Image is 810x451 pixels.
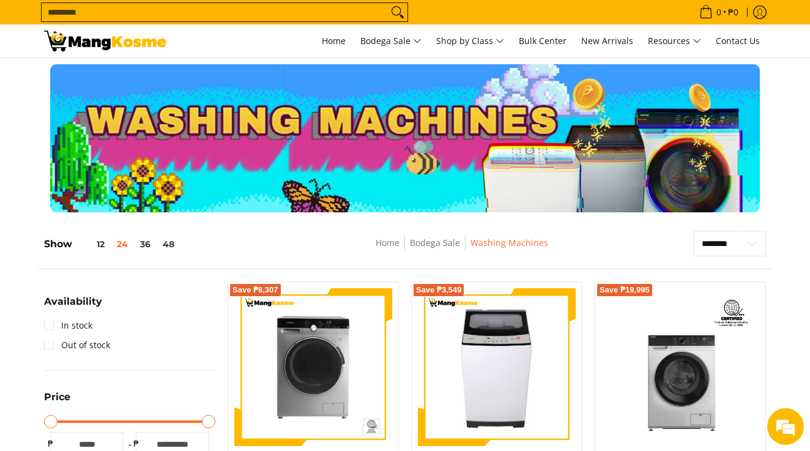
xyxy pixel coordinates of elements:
span: Availability [44,297,102,307]
span: Resources [648,34,701,49]
a: Contact Us [710,24,766,58]
span: Home [322,35,346,47]
button: 36 [134,239,157,249]
summary: Open [44,297,102,316]
img: Washing Machines l Mang Kosme: Home Appliances Warehouse Sale Partner [44,31,166,51]
a: Out of stock [44,335,110,355]
span: Save ₱19,995 [600,286,650,294]
a: Washing Machines [470,237,548,248]
img: Condura 10 KG Front Load Combo Inverter Washing Machine (Premium) [234,288,392,446]
nav: Main Menu [179,24,766,58]
a: In stock [44,316,92,335]
a: Resources [642,24,707,58]
a: New Arrivals [575,24,639,58]
span: ₱ [44,438,56,450]
span: Save ₱8,307 [232,286,278,294]
img: Toshiba 10.5 KG Front Load Inverter Washing Machine (Class A) [601,288,759,446]
span: • [696,6,742,19]
span: Contact Us [716,35,760,47]
a: Home [316,24,352,58]
button: Search [388,3,407,21]
summary: Open [44,392,70,411]
span: Bodega Sale [360,34,422,49]
span: Shop by Class [436,34,504,49]
a: Bodega Sale [410,237,460,248]
span: ₱0 [726,8,740,17]
a: Bulk Center [513,24,573,58]
img: condura-7.5kg-topload-non-inverter-washing-machine-class-c-full-view-mang-kosme [423,288,571,446]
button: 12 [72,239,111,249]
span: ₱ [130,438,142,450]
a: Shop by Class [430,24,510,58]
nav: Breadcrumbs [287,236,637,263]
span: Save ₱3,549 [416,286,462,294]
a: Bodega Sale [354,24,428,58]
span: Bulk Center [519,35,567,47]
span: Price [44,392,70,402]
button: 24 [111,239,134,249]
span: 0 [715,8,723,17]
button: 48 [157,239,180,249]
h5: Show [44,238,180,250]
span: New Arrivals [581,35,633,47]
a: Home [376,237,399,248]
